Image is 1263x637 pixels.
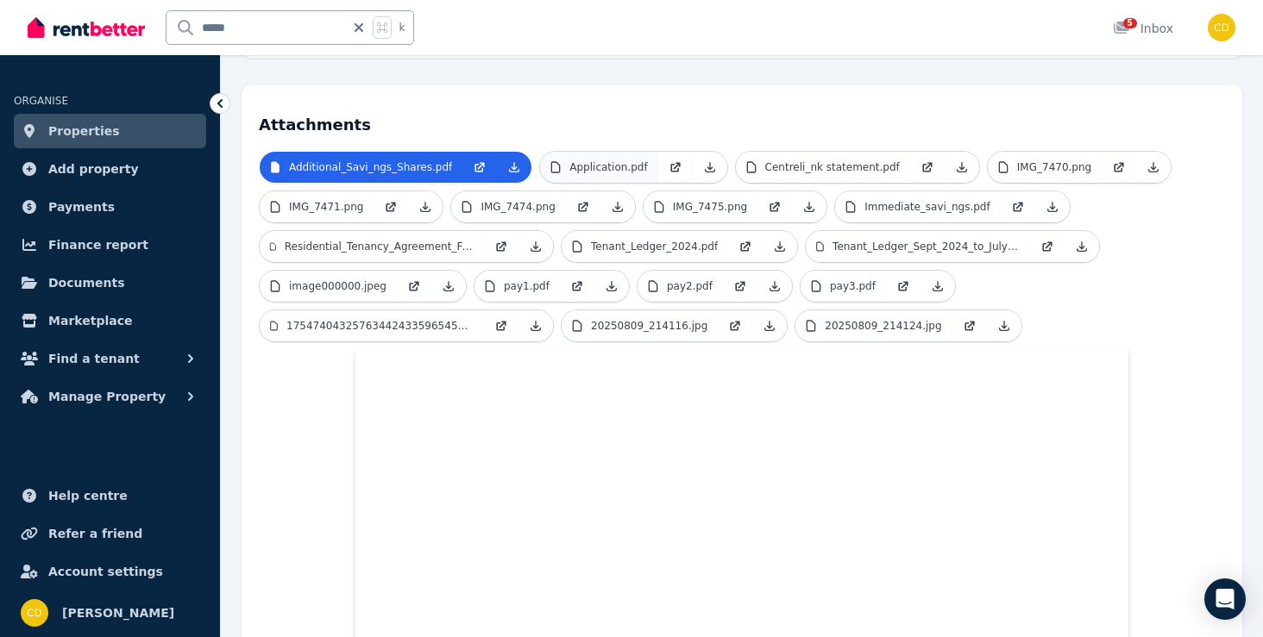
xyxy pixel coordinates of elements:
p: 20250809_214124.jpg [825,319,941,333]
span: 5 [1123,18,1137,28]
a: Download Attachment [431,271,466,302]
img: RentBetter [28,15,145,41]
a: Open in new Tab [886,271,921,302]
a: Account settings [14,554,206,589]
p: Residential_Tenancy_Agreement_Frank_NGUYEN_1.pdf [285,240,474,253]
a: Residential_Tenancy_Agreement_Frank_NGUYEN_1.pdf [260,231,484,262]
a: Open in new Tab [1102,152,1136,183]
a: 20250809_214124.jpg [795,310,952,341]
a: Open in new Tab [484,231,518,262]
p: Tenant_Ledger_2024.pdf [591,240,718,253]
p: 17547404325763442433596545417661.jpg [286,319,474,333]
a: IMG_7475.png [644,191,757,222]
a: Download Attachment [763,231,797,262]
div: Open Intercom Messenger [1204,578,1246,620]
span: Finance report [48,234,148,255]
p: IMG_7475.png [673,200,747,214]
span: ORGANISE [14,95,68,107]
span: Add property [48,159,139,179]
p: Tenant_Ledger_Sept_2024_to_July_2025_.pdf [833,240,1020,253]
a: pay1.pdf [474,271,560,302]
a: Payments [14,190,206,224]
span: Properties [48,121,120,141]
a: Download Attachment [497,152,531,183]
a: Open in new Tab [462,152,497,183]
a: Open in new Tab [757,191,792,222]
a: IMG_7470.png [988,152,1102,183]
a: Centreli_nk statement.pdf [736,152,910,183]
a: Download Attachment [518,310,553,341]
a: 20250809_214116.jpg [562,310,718,341]
img: Chris Dimitropoulos [21,599,48,627]
a: Open in new Tab [560,271,594,302]
span: Documents [48,272,125,293]
a: pay2.pdf [638,271,723,302]
a: Tenant_Ledger_2024.pdf [562,231,728,262]
span: [PERSON_NAME] [62,603,174,623]
a: Properties [14,114,206,148]
p: Immediate_savi_ngs.pdf [864,200,990,214]
p: pay2.pdf [667,279,713,293]
p: Centreli_nk statement.pdf [765,160,900,174]
a: Open in new Tab [718,310,752,341]
a: Download Attachment [1065,231,1099,262]
button: Manage Property [14,379,206,414]
a: Download Attachment [757,271,792,302]
a: Open in new Tab [728,231,763,262]
a: Download Attachment [1136,152,1171,183]
a: Refer a friend [14,516,206,551]
p: Application.pdf [569,160,647,174]
h4: Attachments [259,103,1225,137]
span: Account settings [48,561,163,582]
p: pay3.pdf [830,279,876,293]
a: Download Attachment [987,310,1021,341]
p: Additional_Savi_ngs_Shares.pdf [289,160,452,174]
a: Download Attachment [594,271,629,302]
a: Documents [14,265,206,300]
p: IMG_7470.png [1017,160,1091,174]
a: Marketplace [14,303,206,338]
a: Open in new Tab [658,152,693,183]
a: Open in new Tab [566,191,600,222]
a: Open in new Tab [723,271,757,302]
a: Open in new Tab [397,271,431,302]
a: Download Attachment [693,152,727,183]
span: k [399,21,405,34]
a: Finance report [14,228,206,262]
a: Download Attachment [921,271,955,302]
span: Find a tenant [48,348,140,369]
span: Refer a friend [48,523,142,544]
span: Manage Property [48,386,166,407]
div: Inbox [1113,20,1173,37]
a: Download Attachment [600,191,635,222]
span: Help centre [48,485,128,506]
p: image000000.jpeg [289,279,386,293]
a: IMG_7471.png [260,191,374,222]
a: Download Attachment [518,231,553,262]
a: pay3.pdf [801,271,886,302]
p: IMG_7474.png [481,200,555,214]
a: Open in new Tab [1001,191,1035,222]
a: 17547404325763442433596545417661.jpg [260,310,484,341]
a: Open in new Tab [1030,231,1065,262]
a: IMG_7474.png [451,191,565,222]
a: Open in new Tab [952,310,987,341]
a: Download Attachment [792,191,826,222]
button: Find a tenant [14,341,206,376]
p: pay1.pdf [504,279,550,293]
a: Open in new Tab [910,152,945,183]
a: Download Attachment [408,191,443,222]
a: Additional_Savi_ngs_Shares.pdf [260,152,462,183]
a: Tenant_Ledger_Sept_2024_to_July_2025_.pdf [806,231,1030,262]
a: Download Attachment [752,310,787,341]
a: Add property [14,152,206,186]
p: 20250809_214116.jpg [591,319,707,333]
img: Chris Dimitropoulos [1208,14,1235,41]
a: Open in new Tab [374,191,408,222]
a: Help centre [14,478,206,513]
a: image000000.jpeg [260,271,397,302]
p: IMG_7471.png [289,200,363,214]
a: Immediate_savi_ngs.pdf [835,191,1000,222]
a: Download Attachment [945,152,979,183]
a: Application.pdf [540,152,657,183]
